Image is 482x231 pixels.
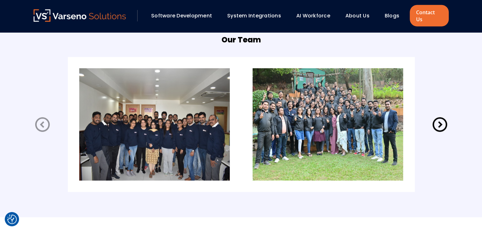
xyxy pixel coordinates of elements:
[224,10,290,21] div: System Integrations
[382,10,408,21] div: Blogs
[151,12,212,19] a: Software Development
[296,12,330,19] a: AI Workforce
[410,5,448,27] a: Contact Us
[293,10,339,21] div: AI Workforce
[227,12,281,19] a: System Integrations
[7,215,17,224] img: Revisit consent button
[385,12,399,19] a: Blogs
[345,12,370,19] a: About Us
[222,34,261,46] h5: Our Team
[148,10,221,21] div: Software Development
[7,215,17,224] button: Cookie Settings
[342,10,378,21] div: About Us
[34,9,126,22] img: Varseno Solutions – Product Engineering & IT Services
